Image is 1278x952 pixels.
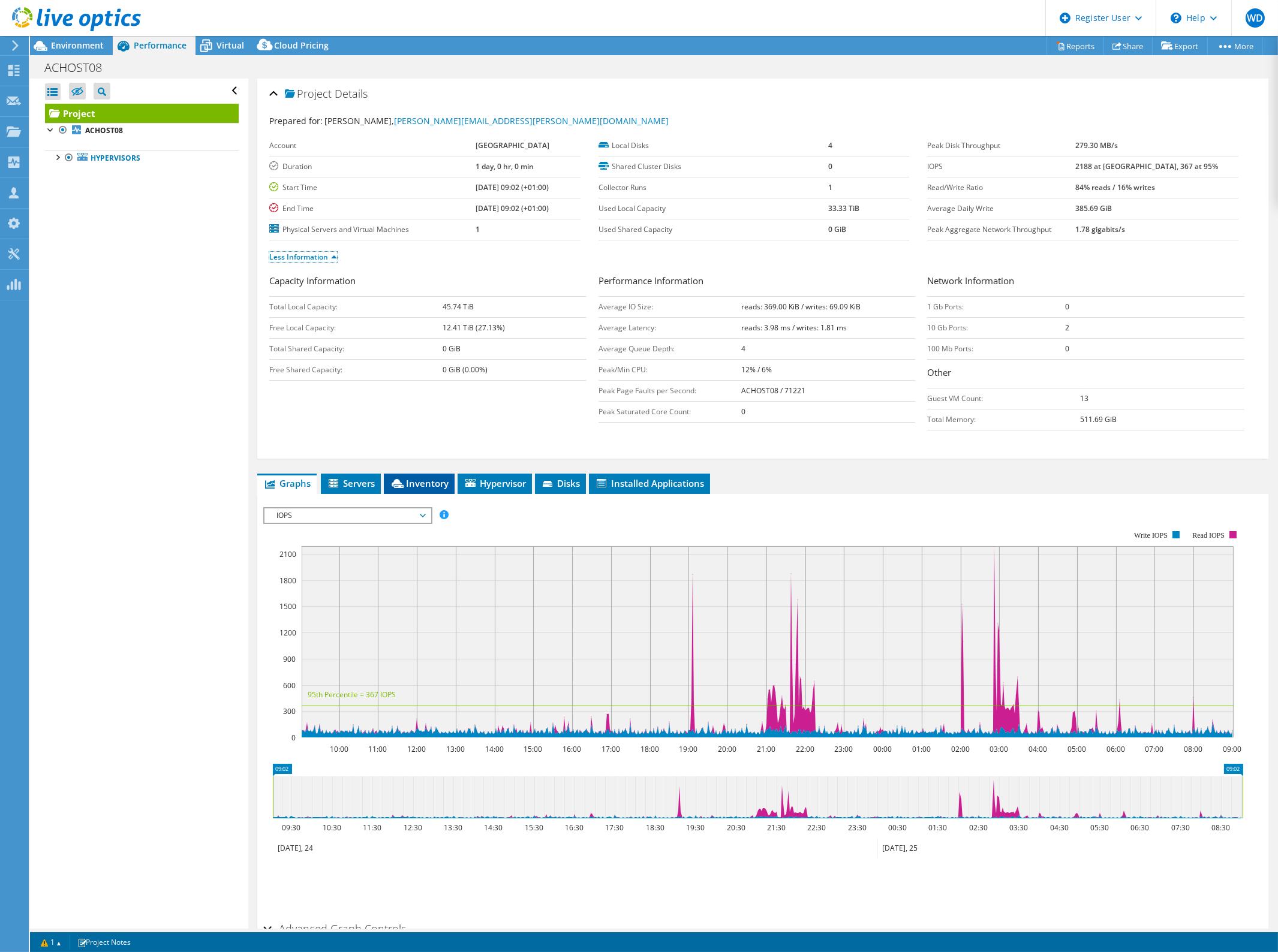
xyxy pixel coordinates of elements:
b: 33.33 TiB [828,203,859,213]
text: 07:00 [1145,744,1164,754]
text: 15:30 [525,823,544,833]
span: Virtual [216,40,244,51]
text: 23:30 [849,823,867,833]
label: Average Daily Write [927,203,1075,215]
text: 06:30 [1131,823,1150,833]
text: 95th Percentile = 367 IOPS [308,689,396,700]
b: 2188 at [GEOGRAPHIC_DATA], 367 at 95% [1076,161,1219,171]
text: 07:30 [1172,823,1190,833]
b: ACHOST08 [85,125,123,135]
b: 1.78 gigabits/s [1076,224,1126,234]
label: Peak Disk Throughput [927,140,1075,152]
text: 03:00 [990,744,1009,754]
td: Free Local Capacity: [269,317,443,338]
label: Used Local Capacity [599,203,829,215]
b: 0 [1065,302,1069,312]
b: [DATE] 09:02 (+01:00) [476,203,549,213]
text: 600 [283,680,296,691]
text: 00:30 [889,823,907,833]
text: 11:30 [363,823,382,833]
text: Read IOPS [1193,531,1225,540]
text: 06:00 [1107,744,1126,754]
label: Prepared for: [269,115,323,126]
text: 13:00 [447,744,465,754]
text: 11:00 [369,744,387,754]
text: 17:30 [606,823,624,833]
text: 19:00 [679,744,698,754]
h3: Other [927,366,1244,382]
text: 1800 [279,576,296,586]
span: Hypervisor [464,477,526,489]
a: More [1207,37,1263,55]
text: 17:00 [602,744,621,754]
span: Performance [134,40,187,51]
td: Peak/Min CPU: [599,359,741,380]
svg: \n [1171,13,1181,23]
text: 15:00 [524,744,543,754]
b: 1 day, 0 hr, 0 min [476,161,534,171]
a: Less Information [269,252,337,262]
b: 12% / 6% [741,364,772,375]
a: Hypervisors [45,150,239,166]
span: IOPS [270,508,425,523]
text: 16:30 [566,823,584,833]
b: 45.74 TiB [443,302,474,312]
text: 04:30 [1051,823,1069,833]
b: 0 [741,406,745,417]
text: 0 [291,733,296,743]
span: Cloud Pricing [274,40,329,51]
b: 279.30 MB/s [1076,140,1118,150]
text: 300 [283,706,296,716]
b: 0 [828,161,832,171]
td: 100 Mb Ports: [927,338,1065,359]
span: Project [285,88,332,100]
td: Peak Page Faults per Second: [599,380,741,401]
b: ACHOST08 / 71221 [741,385,805,396]
a: Project [45,104,239,123]
b: 4 [828,140,832,150]
label: Start Time [269,182,476,194]
b: 0 GiB (0.00%) [443,364,488,375]
label: Duration [269,161,476,173]
b: 1 [828,182,832,192]
text: Write IOPS [1134,531,1168,540]
text: 01:00 [913,744,931,754]
text: 02:30 [970,823,988,833]
label: Peak Aggregate Network Throughput [927,224,1075,236]
td: 10 Gb Ports: [927,317,1065,338]
span: [PERSON_NAME], [324,115,669,126]
b: 511.69 GiB [1080,414,1117,424]
text: 10:30 [323,823,342,833]
text: 04:00 [1029,744,1048,754]
text: 2100 [279,549,296,559]
text: 21:00 [757,744,776,754]
span: Installed Applications [595,477,704,489]
b: 0 [1065,344,1069,354]
text: 09:00 [1223,744,1242,754]
b: 12.41 TiB (27.13%) [443,323,505,333]
text: 03:30 [1010,823,1029,833]
label: IOPS [927,161,1075,173]
label: Shared Cluster Disks [599,161,829,173]
b: 13 [1080,393,1088,403]
text: 18:30 [646,823,665,833]
b: reads: 3.98 ms / writes: 1.81 ms [741,323,847,333]
label: Used Shared Capacity [599,224,829,236]
h3: Capacity Information [269,274,587,290]
b: 0 GiB [828,224,846,234]
b: 4 [741,344,745,354]
text: 08:30 [1212,823,1231,833]
td: Guest VM Count: [927,388,1080,409]
a: Share [1103,37,1153,55]
a: Project Notes [69,935,139,950]
label: Physical Servers and Virtual Machines [269,224,476,236]
text: 20:30 [727,823,746,833]
text: 05:30 [1091,823,1109,833]
span: Graphs [263,477,311,489]
span: Environment [51,40,104,51]
text: 18:00 [641,744,660,754]
td: Average IO Size: [599,296,741,317]
text: 23:00 [835,744,853,754]
text: 13:30 [444,823,463,833]
h3: Network Information [927,274,1244,290]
